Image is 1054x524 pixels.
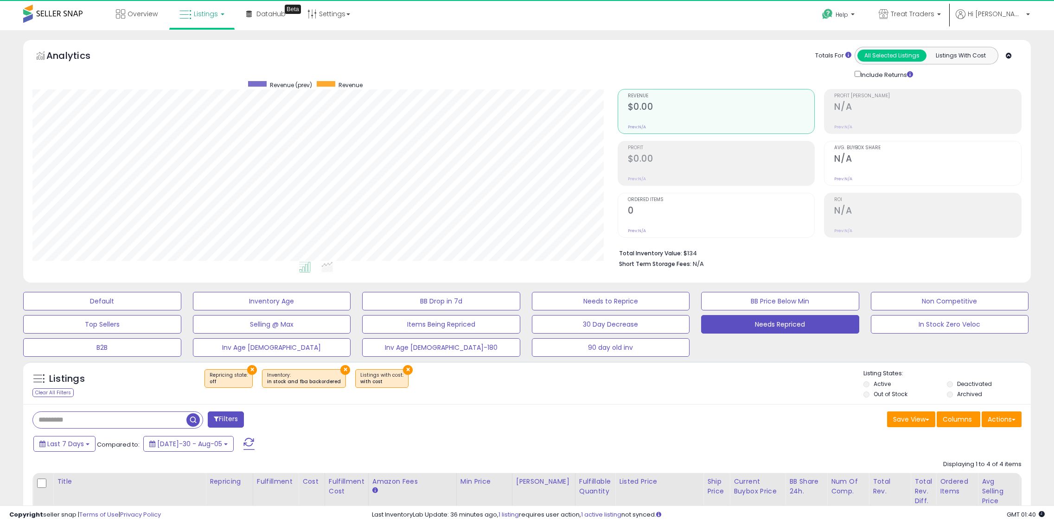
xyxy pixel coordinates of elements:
div: Tooltip anchor [285,5,301,14]
small: Prev: N/A [834,124,852,130]
button: B2B [23,338,181,357]
h2: $0.00 [628,101,815,114]
button: Save View [887,411,935,427]
button: Selling @ Max [193,315,351,334]
span: Revenue [628,94,815,99]
span: Compared to: [97,440,140,449]
span: Ordered Items [628,197,815,202]
div: [PERSON_NAME] [516,477,571,486]
div: in stock and fba backordered [267,379,341,385]
button: [DATE]-30 - Aug-05 [143,436,234,452]
h5: Analytics [46,49,109,64]
button: Inv Age [DEMOGRAPHIC_DATA]-180 [362,338,520,357]
button: All Selected Listings [857,50,926,62]
span: Hi [PERSON_NAME] [968,9,1023,19]
small: Prev: N/A [834,228,852,234]
span: Help [836,11,848,19]
button: In Stock Zero Veloc [871,315,1029,334]
b: Total Inventory Value: [619,249,682,257]
button: Non Competitive [871,292,1029,310]
span: Repricing state : [210,372,248,385]
label: Archived [957,390,982,398]
p: Listing States: [863,369,1031,378]
button: Last 7 Days [33,436,96,452]
button: Listings With Cost [926,50,995,62]
div: Min Price [460,477,508,486]
h2: $0.00 [628,153,815,166]
span: Overview [128,9,158,19]
span: Profit [PERSON_NAME] [834,94,1021,99]
div: Total Rev. [873,477,907,496]
span: ROI [834,197,1021,202]
button: Needs to Reprice [532,292,690,310]
small: Prev: N/A [628,124,646,130]
div: Repricing [210,477,249,486]
a: Hi [PERSON_NAME] [956,9,1030,30]
a: Privacy Policy [120,510,161,519]
button: BB Drop in 7d [362,292,520,310]
i: Get Help [822,8,833,20]
span: Listings [194,9,218,19]
div: Listed Price [619,477,699,486]
div: Cost [302,477,321,486]
div: Last InventoryLab Update: 36 minutes ago, requires user action, not synced. [372,511,1045,519]
div: Include Returns [848,69,924,80]
h2: 0 [628,205,815,218]
button: BB Price Below Min [701,292,859,310]
div: Clear All Filters [32,388,74,397]
button: × [340,365,350,375]
div: Amazon Fees [372,477,453,486]
h5: Listings [49,372,85,385]
div: Fulfillment Cost [329,477,364,496]
span: Treat Traders [891,9,934,19]
strong: Copyright [9,510,43,519]
div: Ship Price [707,477,726,496]
span: 2025-08-14 01:40 GMT [1007,510,1045,519]
a: 1 listing [498,510,519,519]
small: Prev: N/A [834,176,852,182]
small: Amazon Fees. [372,486,378,495]
div: Total Rev. Diff. [914,477,932,506]
div: Current Buybox Price [734,477,781,496]
button: Top Sellers [23,315,181,334]
button: Columns [937,411,980,427]
a: Terms of Use [79,510,119,519]
small: Prev: N/A [628,228,646,234]
span: N/A [693,259,704,268]
div: with cost [360,379,403,385]
span: Inventory : [267,372,341,385]
span: Profit [628,145,815,151]
div: Num of Comp. [831,477,865,496]
small: Prev: N/A [628,176,646,182]
h2: N/A [834,101,1021,114]
div: Displaying 1 to 4 of 4 items [943,460,1022,469]
b: Short Term Storage Fees: [619,260,691,268]
div: Ordered Items [940,477,974,496]
span: Last 7 Days [47,439,84,448]
label: Out of Stock [874,390,907,398]
a: Help [815,1,864,30]
button: Items Being Repriced [362,315,520,334]
span: Listings with cost : [360,372,403,385]
button: Inventory Age [193,292,351,310]
h2: N/A [834,153,1021,166]
button: × [403,365,413,375]
button: 90 day old inv [532,338,690,357]
div: Avg Selling Price [982,477,1016,506]
div: Fulfillable Quantity [579,477,611,496]
button: Actions [982,411,1022,427]
li: $134 [619,247,1015,258]
span: DataHub [256,9,286,19]
span: Columns [943,415,972,424]
button: Filters [208,411,244,428]
button: Default [23,292,181,310]
div: Fulfillment [257,477,294,486]
div: seller snap | | [9,511,161,519]
span: Avg. Buybox Share [834,145,1021,151]
label: Active [874,380,891,388]
button: × [247,365,257,375]
div: off [210,379,248,385]
div: BB Share 24h. [789,477,823,496]
h2: N/A [834,205,1021,218]
label: Deactivated [957,380,992,388]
